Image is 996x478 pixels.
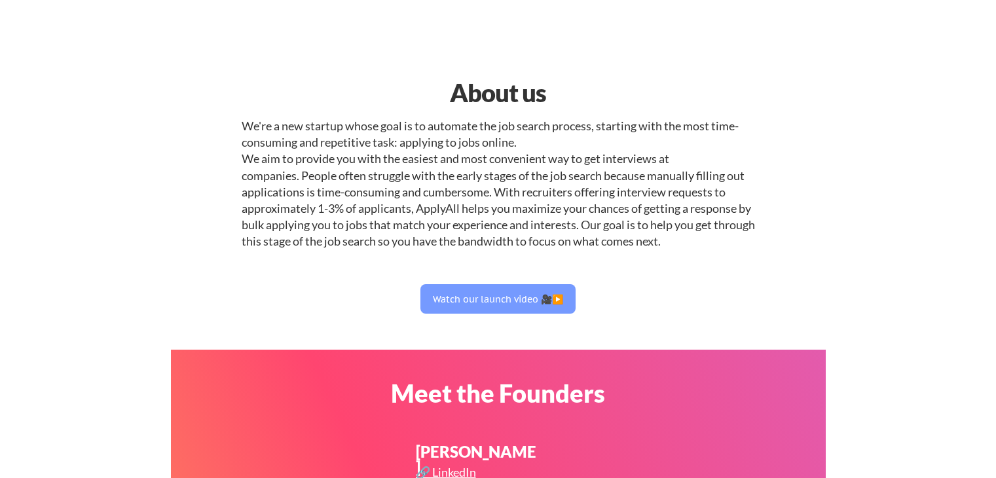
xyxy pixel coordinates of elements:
[242,118,755,250] div: We're a new startup whose goal is to automate the job search process, starting with the most time...
[416,466,479,478] div: 🔗 LinkedIn
[330,74,666,111] div: About us
[416,444,538,475] div: [PERSON_NAME]
[330,380,666,405] div: Meet the Founders
[420,284,576,314] button: Watch our launch video 🎥▶️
